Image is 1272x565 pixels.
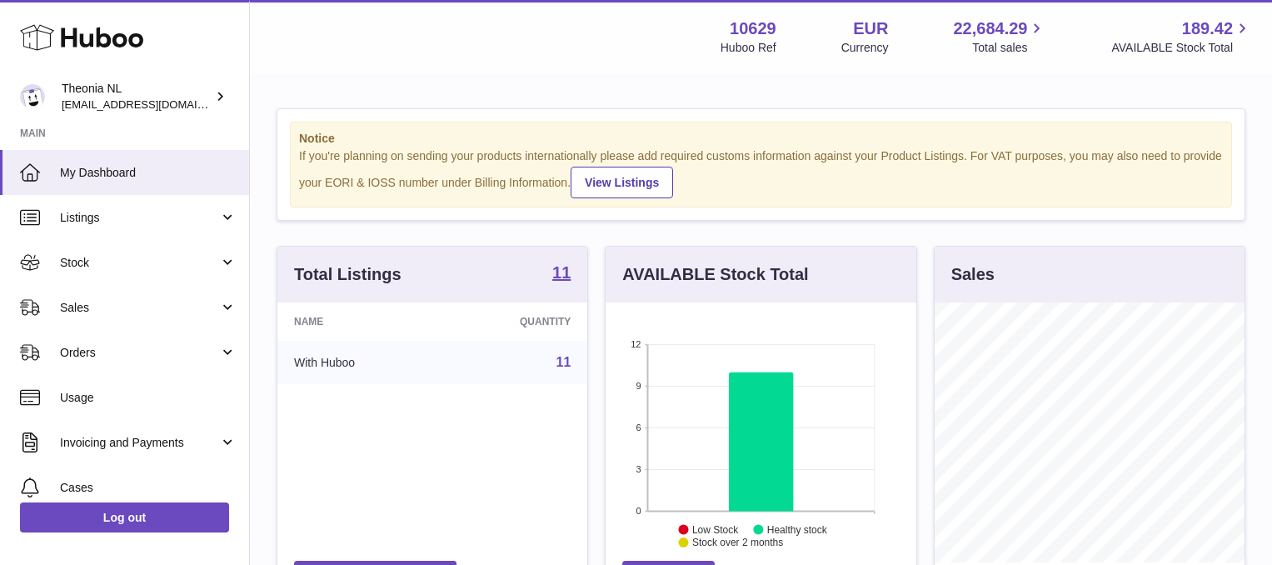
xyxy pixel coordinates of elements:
[60,255,219,271] span: Stock
[951,263,995,286] h3: Sales
[60,480,237,496] span: Cases
[636,422,641,432] text: 6
[953,17,1046,56] a: 22,684.29 Total sales
[441,302,587,341] th: Quantity
[299,131,1223,147] strong: Notice
[552,264,571,281] strong: 11
[552,264,571,284] a: 11
[60,345,219,361] span: Orders
[972,40,1046,56] span: Total sales
[62,97,245,111] span: [EMAIL_ADDRESS][DOMAIN_NAME]
[277,341,441,384] td: With Huboo
[730,17,776,40] strong: 10629
[556,355,571,369] a: 11
[692,537,783,548] text: Stock over 2 months
[294,263,402,286] h3: Total Listings
[60,390,237,406] span: Usage
[571,167,673,198] a: View Listings
[1111,17,1252,56] a: 189.42 AVAILABLE Stock Total
[60,210,219,226] span: Listings
[1111,40,1252,56] span: AVAILABLE Stock Total
[636,506,641,516] text: 0
[767,523,828,535] text: Healthy stock
[277,302,441,341] th: Name
[841,40,889,56] div: Currency
[636,381,641,391] text: 9
[1182,17,1233,40] span: 189.42
[60,435,219,451] span: Invoicing and Payments
[622,263,808,286] h3: AVAILABLE Stock Total
[853,17,888,40] strong: EUR
[631,339,641,349] text: 12
[20,502,229,532] a: Log out
[636,464,641,474] text: 3
[60,300,219,316] span: Sales
[692,523,739,535] text: Low Stock
[20,84,45,109] img: info@wholesomegoods.eu
[953,17,1027,40] span: 22,684.29
[299,148,1223,198] div: If you're planning on sending your products internationally please add required customs informati...
[62,81,212,112] div: Theonia NL
[721,40,776,56] div: Huboo Ref
[60,165,237,181] span: My Dashboard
